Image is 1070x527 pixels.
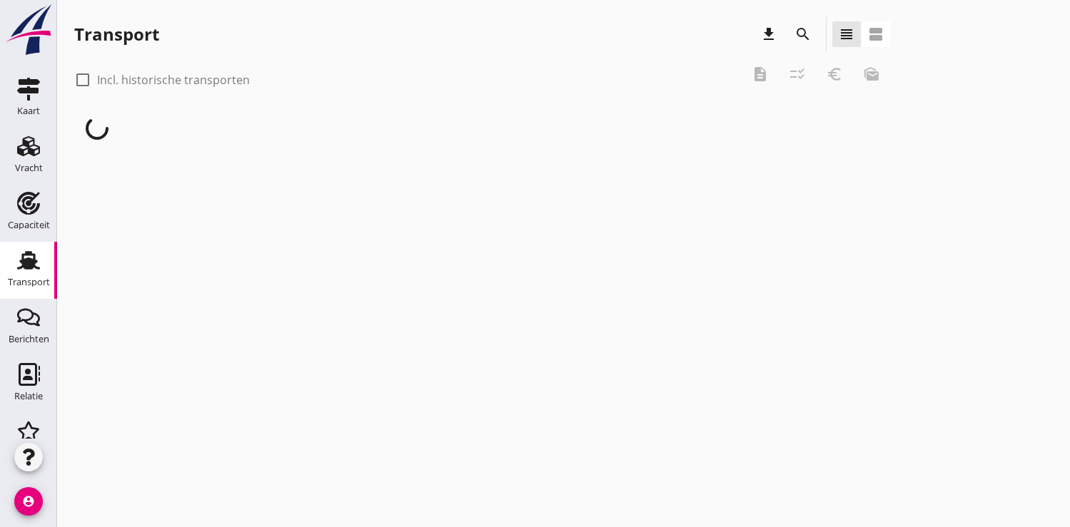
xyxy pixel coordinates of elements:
[14,392,43,401] div: Relatie
[74,23,159,46] div: Transport
[8,220,50,230] div: Capaciteit
[17,106,40,116] div: Kaart
[97,73,250,87] label: Incl. historische transporten
[15,163,43,173] div: Vracht
[838,26,855,43] i: view_headline
[867,26,884,43] i: view_agenda
[8,277,50,287] div: Transport
[14,487,43,516] i: account_circle
[794,26,812,43] i: search
[760,26,777,43] i: download
[9,334,49,344] div: Berichten
[3,4,54,56] img: logo-small.a267ee39.svg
